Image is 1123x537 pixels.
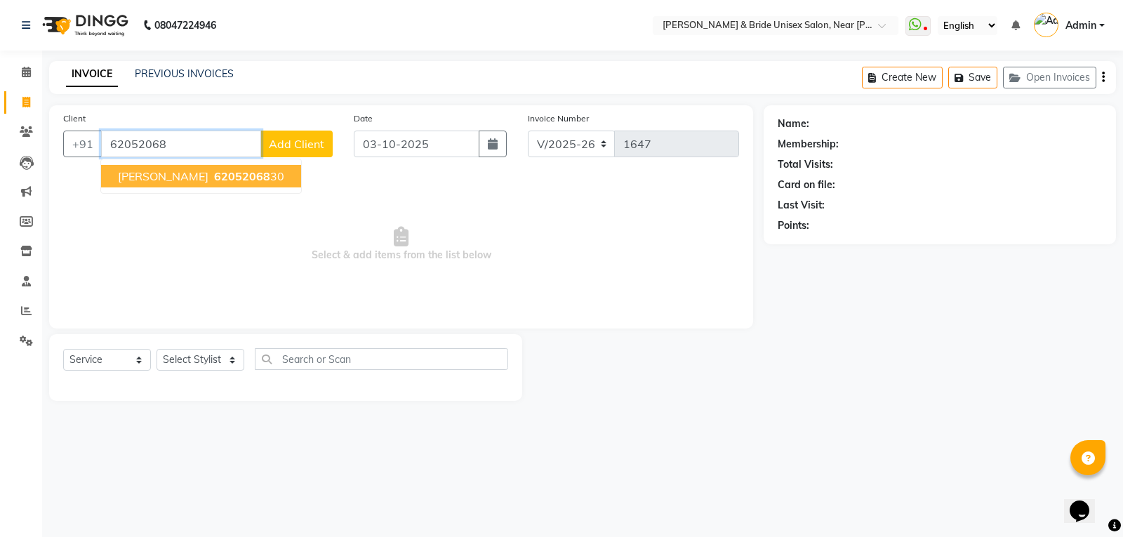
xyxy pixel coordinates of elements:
[260,131,333,157] button: Add Client
[354,112,373,125] label: Date
[154,6,216,45] b: 08047224946
[1034,13,1058,37] img: Admin
[1003,67,1096,88] button: Open Invoices
[778,178,835,192] div: Card on file:
[214,169,270,183] span: 62052068
[1065,18,1096,33] span: Admin
[778,137,839,152] div: Membership:
[36,6,132,45] img: logo
[269,137,324,151] span: Add Client
[948,67,997,88] button: Save
[255,348,508,370] input: Search or Scan
[211,169,284,183] ngb-highlight: 30
[63,131,102,157] button: +91
[135,67,234,80] a: PREVIOUS INVOICES
[778,198,825,213] div: Last Visit:
[778,218,809,233] div: Points:
[63,112,86,125] label: Client
[862,67,943,88] button: Create New
[778,117,809,131] div: Name:
[1064,481,1109,523] iframe: chat widget
[63,174,739,314] span: Select & add items from the list below
[66,62,118,87] a: INVOICE
[118,169,208,183] span: [PERSON_NAME]
[528,112,589,125] label: Invoice Number
[778,157,833,172] div: Total Visits:
[101,131,261,157] input: Search by Name/Mobile/Email/Code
